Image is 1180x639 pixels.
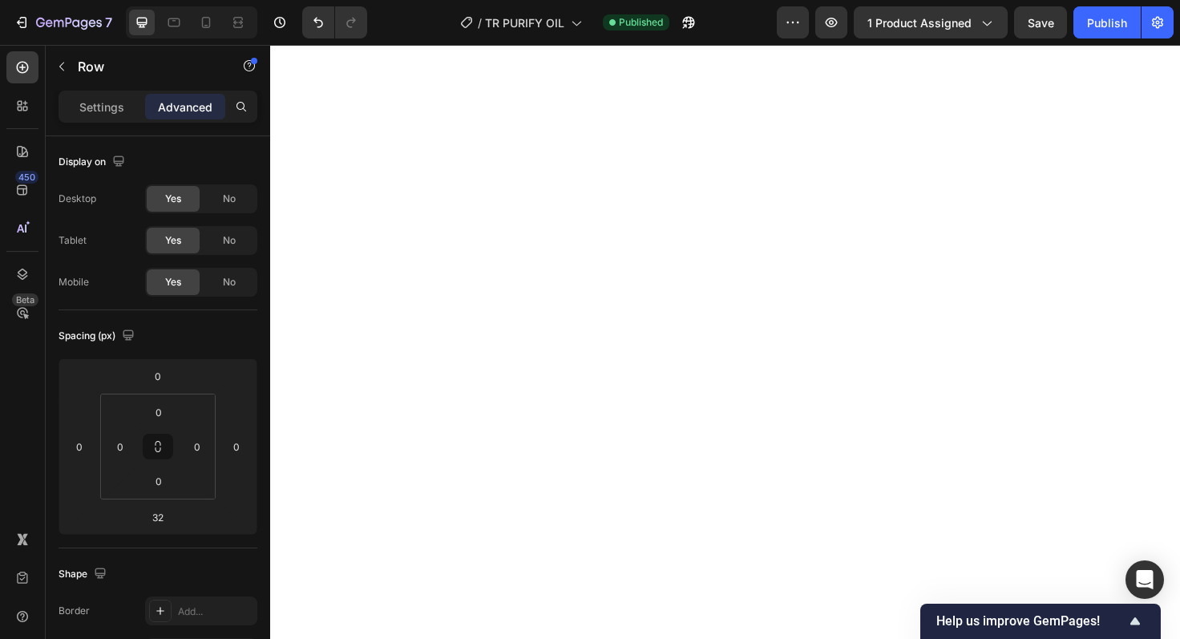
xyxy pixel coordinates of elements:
div: Beta [12,293,38,306]
div: Tablet [59,233,87,248]
div: Shape [59,564,110,585]
span: Yes [165,192,181,206]
div: Mobile [59,275,89,289]
span: No [223,192,236,206]
span: Save [1028,16,1054,30]
button: 7 [6,6,119,38]
p: 7 [105,13,112,32]
div: Publish [1087,14,1127,31]
input: 0px [185,435,209,459]
input: 0 [142,364,174,388]
span: Yes [165,233,181,248]
input: 0 [224,435,249,459]
span: Yes [165,275,181,289]
iframe: Design area [270,45,1180,639]
button: Show survey - Help us improve GemPages! [936,612,1145,631]
div: Desktop [59,192,96,206]
div: Display on [59,152,128,173]
div: Spacing (px) [59,326,138,347]
div: Open Intercom Messenger [1125,560,1164,599]
span: 1 product assigned [867,14,972,31]
span: No [223,233,236,248]
input: 2xl [142,505,174,529]
span: Published [619,15,663,30]
div: Border [59,604,90,618]
span: / [478,14,482,31]
input: 0px [143,469,175,493]
p: Settings [79,99,124,115]
span: Help us improve GemPages! [936,614,1125,629]
p: Advanced [158,99,212,115]
div: 450 [15,171,38,184]
div: Add... [178,605,253,619]
button: Save [1014,6,1067,38]
button: Publish [1073,6,1141,38]
input: 0px [143,400,175,424]
div: Undo/Redo [302,6,367,38]
span: No [223,275,236,289]
button: 1 product assigned [854,6,1008,38]
input: 0px [108,435,132,459]
p: Row [78,57,214,76]
span: TR PURIFY OIL [485,14,564,31]
input: 0 [67,435,91,459]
